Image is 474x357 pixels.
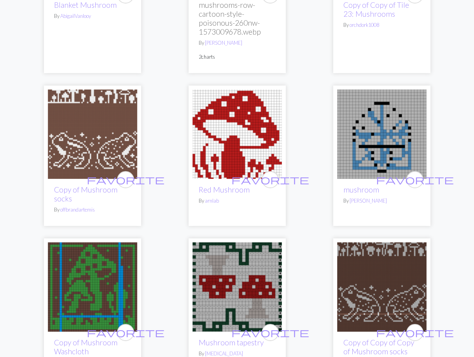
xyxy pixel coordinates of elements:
[337,242,427,332] img: Mushroom socks
[199,0,276,36] h2: mushrooms-row-cartoon-style-poisonous-260nw-1573009678.webp
[48,282,137,290] a: Mushroom Washcloth
[406,171,423,188] button: favourite
[192,89,282,179] img: Red Mushroom
[350,22,379,28] a: orchdork1008
[231,172,309,187] i: favourite
[231,326,309,338] span: favorite
[54,338,117,356] a: Copy of Mushroom Washcloth
[205,198,219,204] a: arnlab
[337,89,427,179] img: flower
[337,129,427,137] a: flower
[54,206,131,213] p: By
[87,325,164,340] i: favourite
[199,53,276,61] p: 2 charts
[199,338,264,347] a: Mushroom tapestry
[350,198,387,204] a: [PERSON_NAME]
[48,242,137,332] img: Mushroom Washcloth
[262,171,279,188] button: favourite
[343,21,420,29] p: By
[406,324,423,341] button: favourite
[376,326,454,338] span: favorite
[54,0,117,9] a: Blanket Mushroom
[199,197,276,205] p: By
[343,338,414,356] a: Copy of Copy of Copy of Mushroom socks
[87,172,164,187] i: favourite
[205,40,242,46] a: [PERSON_NAME]
[117,324,134,341] button: favourite
[343,185,379,194] a: mushroom
[231,325,309,340] i: favourite
[192,129,282,137] a: Red Mushroom
[231,173,309,185] span: favorite
[199,185,250,194] a: Red Mushroom
[60,13,91,19] a: AbigailVanlooy
[48,89,137,179] img: Mushroom socks
[376,172,454,187] i: favourite
[376,173,454,185] span: favorite
[337,282,427,290] a: Mushroom socks
[192,282,282,290] a: Mushroom
[376,325,454,340] i: favourite
[48,129,137,137] a: Mushroom socks
[54,12,131,20] p: By
[262,324,279,341] button: favourite
[117,171,134,188] button: favourite
[199,39,276,47] p: By
[60,206,95,213] a: offbrandartemis
[87,326,164,338] span: favorite
[343,197,420,205] p: By
[205,350,243,357] a: [MEDICAL_DATA]
[87,173,164,185] span: favorite
[343,0,409,18] a: Copy of Copy of Tile 23: Mushrooms
[192,242,282,332] img: Mushroom
[54,185,117,203] a: Copy of Mushroom socks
